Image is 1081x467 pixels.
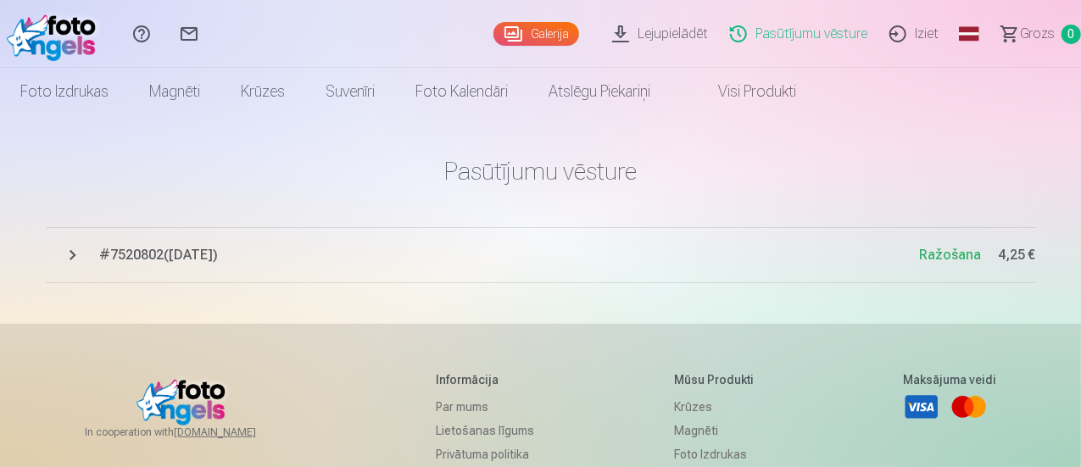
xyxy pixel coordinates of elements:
a: Atslēgu piekariņi [528,68,671,115]
a: Visa [903,388,940,425]
a: [DOMAIN_NAME] [174,425,297,439]
span: Ražošana [920,247,982,263]
a: Galerija [493,22,579,46]
a: Mastercard [950,388,988,425]
span: Grozs [1020,24,1055,44]
a: Suvenīri [305,68,395,115]
span: # 7520802 ( [DATE] ) [100,245,920,265]
a: Krūzes [674,395,763,419]
a: Foto kalendāri [395,68,528,115]
span: In cooperation with [85,425,297,439]
a: Visi produkti [671,68,816,115]
a: Foto izdrukas [674,442,763,466]
h5: Mūsu produkti [674,371,763,388]
a: Krūzes [220,68,305,115]
img: /fa1 [7,7,104,61]
a: Magnēti [129,68,220,115]
a: Magnēti [674,419,763,442]
button: #7520802([DATE])Ražošana4,25 € [46,227,1036,283]
span: 0 [1061,25,1081,44]
h5: Maksājuma veidi [903,371,996,388]
a: Par mums [437,395,535,419]
h5: Informācija [437,371,535,388]
a: Lietošanas līgums [437,419,535,442]
a: Privātuma politika [437,442,535,466]
span: 4,25 € [999,245,1036,265]
h1: Pasūtījumu vēsture [46,156,1036,186]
